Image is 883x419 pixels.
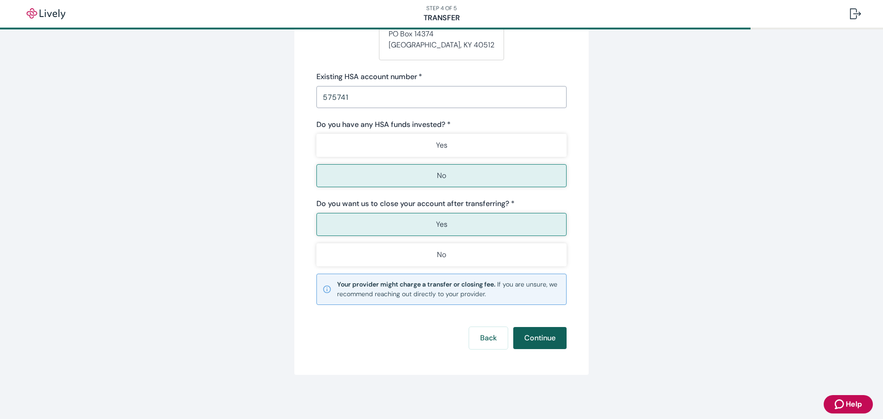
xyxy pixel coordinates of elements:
button: Log out [843,3,868,25]
label: Do you want us to close your account after transferring? * [316,198,515,209]
small: If you are unsure, we recommend reaching out directly to your provider. [337,280,561,299]
label: Do you have any HSA funds invested? * [316,119,451,130]
p: Yes [436,140,447,151]
img: Lively [20,8,72,19]
strong: Your provider might charge a transfer or closing fee. [337,280,495,288]
p: Yes [436,219,447,230]
button: No [316,243,567,266]
p: PO Box 14374 [389,29,494,40]
button: Continue [513,327,567,349]
p: [GEOGRAPHIC_DATA] , KY 40512 [389,40,494,51]
label: Existing HSA account number [316,71,422,82]
button: Back [469,327,508,349]
p: No [437,170,446,181]
svg: Zendesk support icon [835,399,846,410]
button: Yes [316,213,567,236]
button: Yes [316,134,567,157]
span: Help [846,399,862,410]
button: Zendesk support iconHelp [824,395,873,413]
button: No [316,164,567,187]
p: No [437,249,446,260]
